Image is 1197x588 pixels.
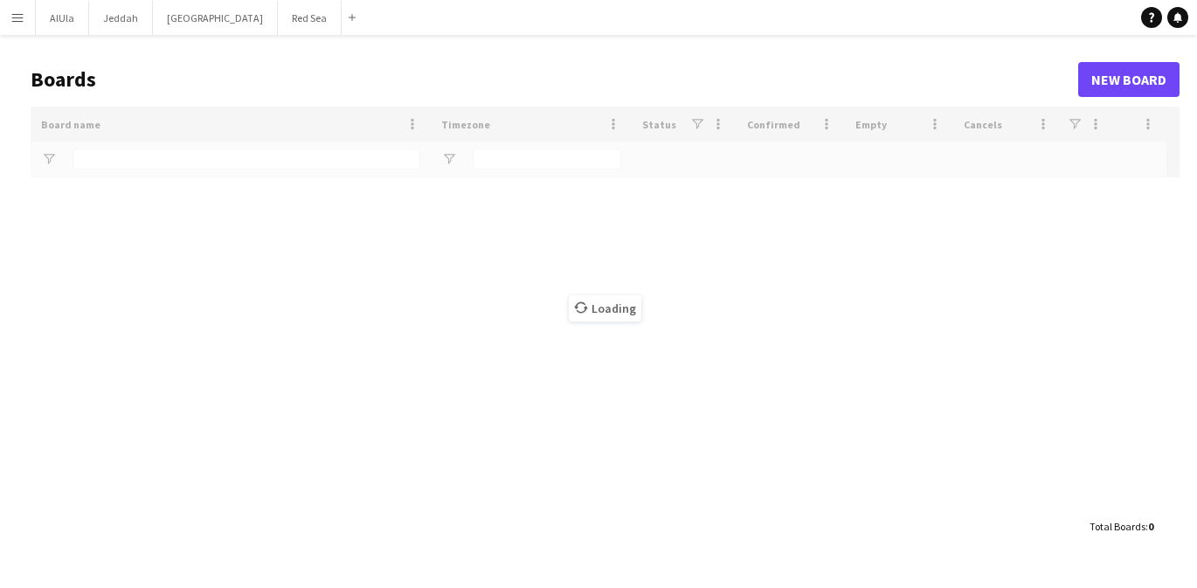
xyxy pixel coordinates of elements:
div: : [1090,509,1153,543]
span: Loading [569,295,641,322]
a: New Board [1078,62,1180,97]
span: 0 [1148,520,1153,533]
button: [GEOGRAPHIC_DATA] [153,1,278,35]
button: Red Sea [278,1,342,35]
h1: Boards [31,66,1078,93]
button: AlUla [36,1,89,35]
span: Total Boards [1090,520,1145,533]
button: Jeddah [89,1,153,35]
